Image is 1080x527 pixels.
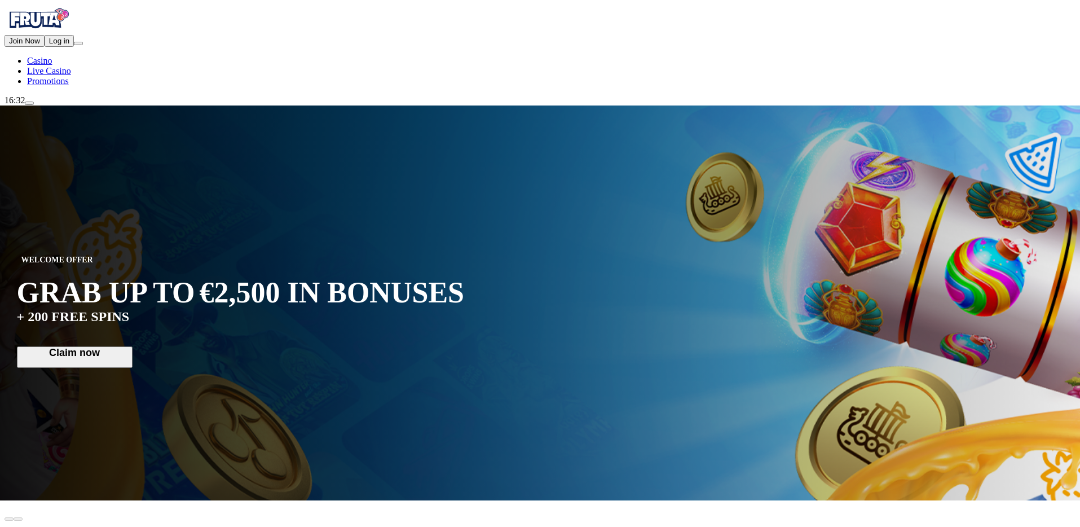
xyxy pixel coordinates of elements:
span: Casino [27,56,52,65]
button: next slide [14,517,23,521]
span: Live Casino [27,66,71,76]
span: Join Now [9,37,40,45]
button: prev slide [5,517,14,521]
button: Claim now [17,346,133,368]
span: Log in [49,37,69,45]
span: + 200 FREE SPINS [17,309,130,324]
span: €2,500 IN BONUSES [199,278,464,308]
a: gift-inverted iconPromotions [27,76,69,86]
nav: Primary [5,5,1075,86]
span: WELCOME OFFER [17,253,98,267]
img: Fruta [5,5,72,33]
button: menu [74,42,83,45]
span: 16:32 [5,95,25,105]
button: Join Now [5,35,45,47]
a: Fruta [5,25,72,34]
a: poker-chip iconLive Casino [27,66,71,76]
span: Claim now [23,348,127,358]
span: Promotions [27,76,69,86]
button: Log in [45,35,74,47]
a: diamond iconCasino [27,56,52,65]
span: GRAB UP TO [17,276,195,309]
button: live-chat [25,102,34,105]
